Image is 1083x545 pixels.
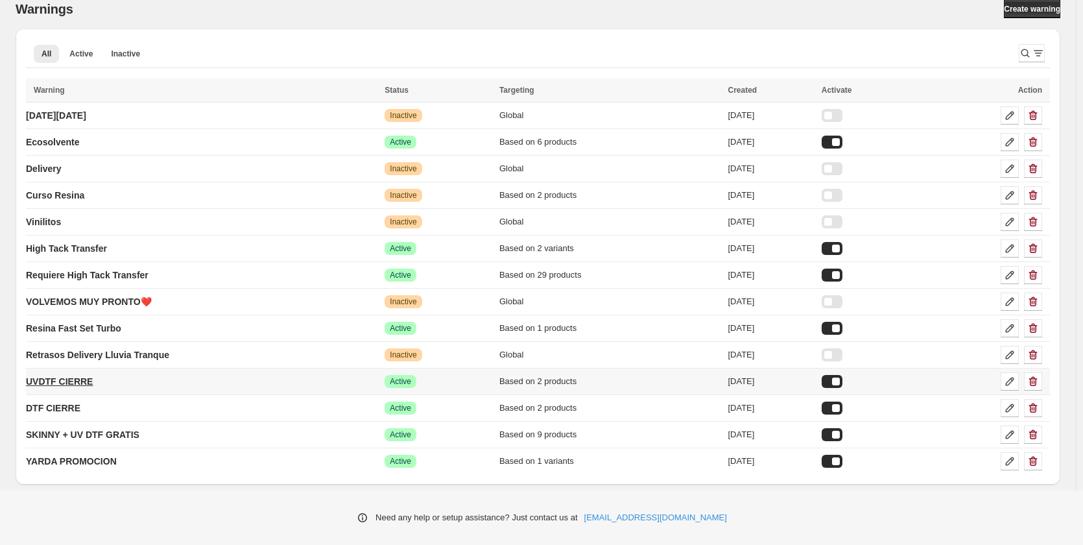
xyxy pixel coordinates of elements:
div: [DATE] [728,136,813,149]
span: Warning [34,86,65,95]
div: [DATE] [728,455,813,468]
span: Active [390,137,411,147]
div: Based on 1 products [499,322,720,335]
div: Global [499,162,720,175]
div: [DATE] [728,402,813,415]
a: SKINNY + UV DTF GRATIS [26,424,139,445]
p: VOLVEMOS MUY PRONTO❤️ [26,295,152,308]
p: Resina Fast Set Turbo [26,322,121,335]
div: [DATE] [728,428,813,441]
a: Requiere High Tack Transfer [26,265,149,285]
div: Based on 29 products [499,269,720,282]
div: Based on 2 products [499,375,720,388]
p: Vinilitos [26,215,61,228]
p: Delivery [26,162,61,175]
p: DTF CIERRE [26,402,80,415]
span: Active [69,49,93,59]
div: [DATE] [728,375,813,388]
span: Active [390,430,411,440]
p: YARDA PROMOCION [26,455,117,468]
div: [DATE] [728,215,813,228]
a: DTF CIERRE [26,398,80,418]
p: Curso Resina [26,189,84,202]
div: [DATE] [728,162,813,175]
div: [DATE] [728,322,813,335]
span: Active [390,323,411,333]
a: Curso Resina [26,185,84,206]
span: Created [728,86,757,95]
button: Search and filter results [1019,44,1045,62]
div: [DATE] [728,242,813,255]
div: [DATE] [728,189,813,202]
span: Inactive [390,163,416,174]
p: High Tack Transfer [26,242,107,255]
a: Vinilitos [26,212,61,232]
div: Based on 2 products [499,189,720,202]
div: Global [499,215,720,228]
p: UVDTF CIERRE [26,375,93,388]
span: Active [390,270,411,280]
div: Global [499,109,720,122]
p: Ecosolvente [26,136,79,149]
h2: Warnings [16,1,73,17]
a: YARDA PROMOCION [26,451,117,472]
span: Targeting [499,86,534,95]
p: Retrasos Delivery Lluvia Tranque [26,348,169,361]
div: [DATE] [728,109,813,122]
span: All [42,49,51,59]
a: Ecosolvente [26,132,79,152]
div: Based on 1 variants [499,455,720,468]
a: VOLVEMOS MUY PRONTO❤️ [26,291,152,312]
div: Based on 2 variants [499,242,720,255]
span: Inactive [390,297,416,307]
a: UVDTF CIERRE [26,371,93,392]
span: Inactive [390,190,416,200]
div: Based on 6 products [499,136,720,149]
span: Inactive [390,110,416,121]
div: [DATE] [728,269,813,282]
a: High Tack Transfer [26,238,107,259]
span: Create warning [1004,4,1060,14]
a: [DATE][DATE] [26,105,86,126]
div: [DATE] [728,295,813,308]
span: Active [390,243,411,254]
p: SKINNY + UV DTF GRATIS [26,428,139,441]
span: Inactive [390,217,416,227]
span: Inactive [111,49,140,59]
span: Status [385,86,409,95]
p: Requiere High Tack Transfer [26,269,149,282]
p: [DATE][DATE] [26,109,86,122]
div: Based on 9 products [499,428,720,441]
a: Retrasos Delivery Lluvia Tranque [26,345,169,365]
span: Active [390,376,411,387]
a: Delivery [26,158,61,179]
div: Based on 2 products [499,402,720,415]
a: [EMAIL_ADDRESS][DOMAIN_NAME] [584,511,727,524]
span: Active [390,456,411,466]
span: Inactive [390,350,416,360]
span: Active [390,403,411,413]
div: Global [499,348,720,361]
span: Activate [822,86,852,95]
div: Global [499,295,720,308]
a: Resina Fast Set Turbo [26,318,121,339]
div: [DATE] [728,348,813,361]
span: Action [1018,86,1042,95]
